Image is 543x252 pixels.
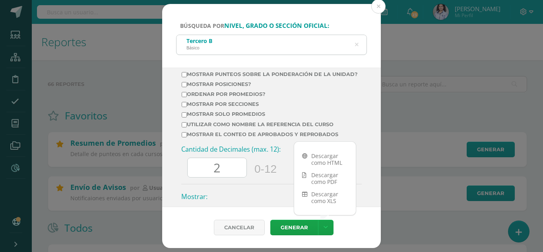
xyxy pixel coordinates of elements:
label: Utilizar como nombre la referencia del curso [182,121,358,127]
a: Descargar como PDF [294,169,356,188]
strong: nivel, grado o sección oficial: [224,21,329,30]
span: 0-12 [254,162,277,175]
div: Cancelar [214,220,265,235]
h3: Mostrar: [181,192,362,201]
label: Mostrar punteos sobre la ponderación de la unidad? [182,71,358,77]
input: Mostrar solo promedios [182,112,187,117]
label: Ordenar por promedios? [182,91,358,97]
a: Generar [270,220,318,235]
input: ej. Primero primaria, etc. [176,35,367,55]
a: Descargar como XLS [294,188,356,207]
label: Mostrar solo promedios [182,111,358,117]
input: Mostrar por secciones [182,102,187,107]
div: Tercero B [186,37,212,45]
input: Mostrar posiciones? [182,82,187,87]
input: Ordenar por promedios? [182,92,187,97]
label: Mostrar por secciones [182,101,358,107]
input: Utilizar como nombre la referencia del curso [182,122,187,127]
input: Mostrar punteos sobre la ponderación de la unidad? [182,72,187,77]
h3: Cantidad de Decimales (max. 12): [181,145,362,154]
a: Descargar como HTML [294,150,356,169]
span: Búsqueda por [180,22,329,29]
div: Básico [186,45,212,51]
input: Mostrar el conteo de Aprobados y Reprobados [182,132,187,137]
label: Mostrar el conteo de Aprobados y Reprobados [182,131,358,137]
label: Mostrar posiciones? [182,81,358,87]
